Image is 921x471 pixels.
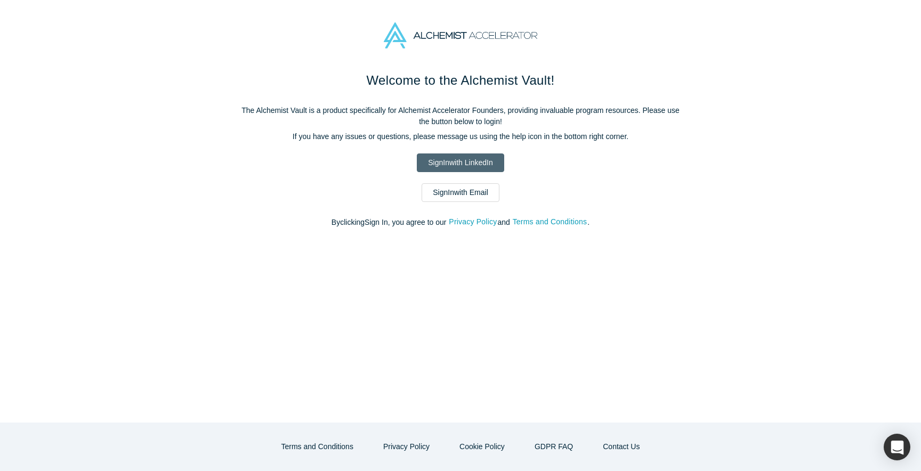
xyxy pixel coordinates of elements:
img: Alchemist Accelerator Logo [384,22,537,48]
button: Contact Us [592,437,651,456]
button: Terms and Conditions [512,216,588,228]
p: The Alchemist Vault is a product specifically for Alchemist Accelerator Founders, providing inval... [237,105,684,127]
a: SignInwith LinkedIn [417,153,504,172]
p: If you have any issues or questions, please message us using the help icon in the bottom right co... [237,131,684,142]
h1: Welcome to the Alchemist Vault! [237,71,684,90]
a: GDPR FAQ [523,437,584,456]
p: By clicking Sign In , you agree to our and . [237,217,684,228]
button: Privacy Policy [372,437,441,456]
button: Terms and Conditions [270,437,365,456]
button: Cookie Policy [448,437,516,456]
a: SignInwith Email [422,183,499,202]
button: Privacy Policy [448,216,497,228]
